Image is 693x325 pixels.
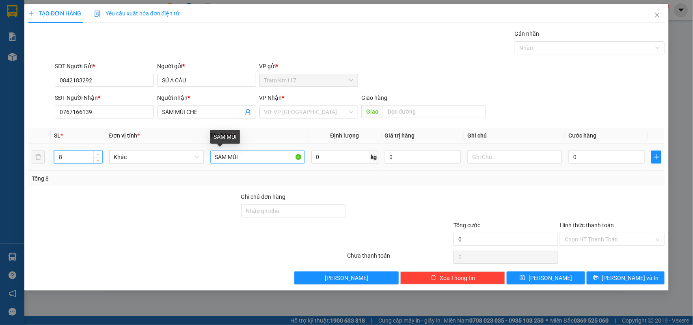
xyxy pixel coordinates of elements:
[94,10,180,17] span: Yêu cầu xuất hóa đơn điện tử
[383,105,486,118] input: Dọc đường
[69,26,134,38] div: 0949252279
[330,132,359,139] span: Định lượng
[385,151,461,164] input: 0
[96,152,101,157] span: up
[69,17,134,26] div: [PERSON_NAME]
[241,194,286,200] label: Ghi chú đơn hàng
[652,154,661,160] span: plus
[94,11,101,17] img: icon
[245,109,251,115] span: user-add
[264,74,354,86] span: Trạm Km117
[241,204,346,217] input: Ghi chú đơn hàng
[646,4,669,27] button: Close
[259,95,282,101] span: VP Nhận
[593,275,599,281] span: printer
[464,128,565,144] th: Ghi chú
[210,151,305,164] input: VD: Bàn, Ghế
[6,53,29,62] span: Đã TT :
[93,151,102,157] span: Increase Value
[651,151,661,164] button: plus
[568,132,596,139] span: Cước hàng
[6,52,65,62] div: 30.000
[515,30,540,37] label: Gán nhãn
[32,174,268,183] div: Tổng: 8
[69,7,134,17] div: VP HCM
[32,151,45,164] button: delete
[587,271,665,284] button: printer[PERSON_NAME] và In
[54,132,60,139] span: SL
[7,7,64,26] div: Trạm Km117
[602,273,659,282] span: [PERSON_NAME] và In
[507,271,585,284] button: save[PERSON_NAME]
[400,271,505,284] button: deleteXóa Thông tin
[361,95,387,101] span: Giao hàng
[361,105,383,118] span: Giao
[55,93,154,102] div: SĐT Người Nhận
[7,8,19,16] span: Gửi:
[529,273,572,282] span: [PERSON_NAME]
[654,12,661,18] span: close
[96,158,101,163] span: down
[93,157,102,163] span: Decrease Value
[55,62,154,71] div: SĐT Người Gửi
[440,273,475,282] span: Xóa Thông tin
[69,8,89,16] span: Nhận:
[210,130,240,144] div: SÁM MÙI
[370,151,378,164] span: kg
[157,62,256,71] div: Người gửi
[325,273,368,282] span: [PERSON_NAME]
[28,11,34,16] span: plus
[7,36,64,47] div: 0984141592
[453,222,480,228] span: Tổng cước
[294,271,399,284] button: [PERSON_NAME]
[259,62,358,71] div: VP gửi
[467,151,562,164] input: Ghi Chú
[28,10,81,17] span: TẠO ĐƠN HÀNG
[431,275,436,281] span: delete
[385,132,415,139] span: Giá trị hàng
[347,251,453,265] div: Chưa thanh toán
[114,151,199,163] span: Khác
[520,275,525,281] span: save
[560,222,614,228] label: Hình thức thanh toán
[7,26,64,36] div: KỸ MỸ
[157,93,256,102] div: Người nhận
[109,132,140,139] span: Đơn vị tính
